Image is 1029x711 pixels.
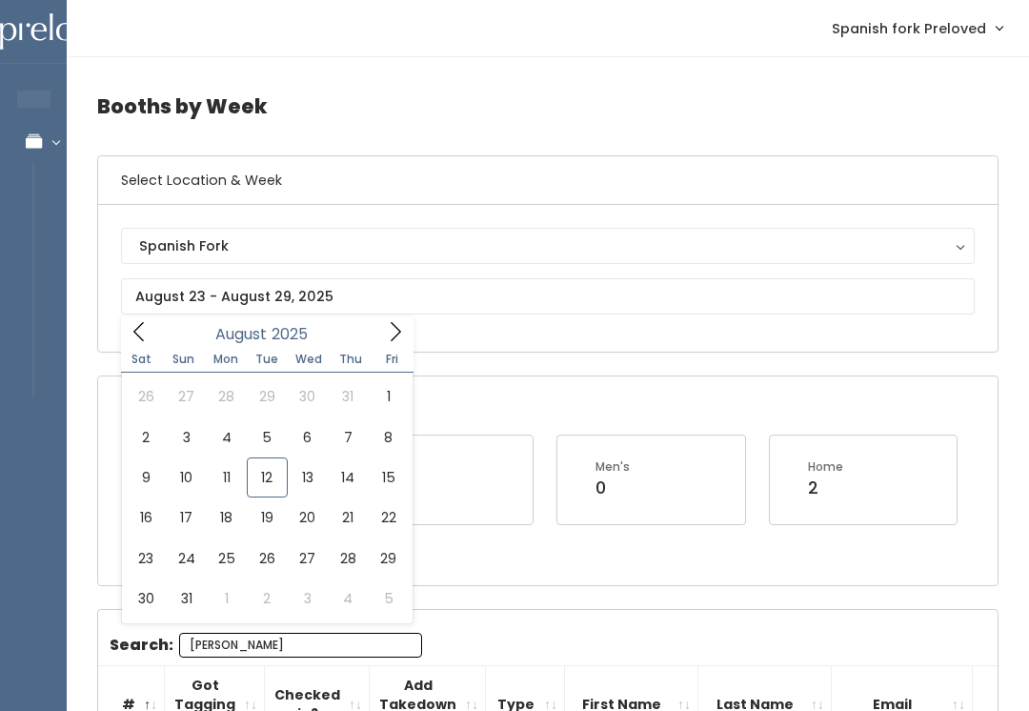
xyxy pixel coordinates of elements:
span: August 15, 2025 [368,457,408,498]
span: August 26, 2025 [247,538,287,579]
span: August 10, 2025 [166,457,206,498]
span: July 29, 2025 [247,376,287,416]
span: August 16, 2025 [126,498,166,538]
div: Men's [595,458,630,476]
span: August 30, 2025 [126,579,166,619]
span: September 1, 2025 [207,579,247,619]
span: Thu [330,354,372,365]
span: August 2, 2025 [126,417,166,457]
div: Home [808,458,843,476]
span: August 11, 2025 [207,457,247,498]
span: August 8, 2025 [368,417,408,457]
span: August 3, 2025 [166,417,206,457]
span: August 19, 2025 [247,498,287,538]
span: September 3, 2025 [288,579,328,619]
span: August 14, 2025 [328,457,368,498]
span: August 25, 2025 [207,538,247,579]
span: August 31, 2025 [166,579,206,619]
span: August 4, 2025 [207,417,247,457]
span: August 23, 2025 [126,538,166,579]
div: Spanish Fork [139,235,957,256]
div: 2 [808,476,843,500]
input: August 23 - August 29, 2025 [121,278,975,315]
span: August 13, 2025 [288,457,328,498]
span: August 17, 2025 [166,498,206,538]
span: Wed [288,354,330,365]
span: Sat [121,354,163,365]
span: August 6, 2025 [288,417,328,457]
span: July 26, 2025 [126,376,166,416]
span: July 30, 2025 [288,376,328,416]
h4: Booths by Week [97,80,999,132]
span: September 2, 2025 [247,579,287,619]
span: August 18, 2025 [207,498,247,538]
span: August 20, 2025 [288,498,328,538]
span: September 5, 2025 [368,579,408,619]
span: Mon [205,354,247,365]
span: August [215,327,267,342]
span: August 21, 2025 [328,498,368,538]
span: July 28, 2025 [207,376,247,416]
span: August 29, 2025 [368,538,408,579]
input: Year [267,322,324,346]
span: Tue [246,354,288,365]
button: Spanish Fork [121,228,975,264]
span: August 27, 2025 [288,538,328,579]
span: Fri [372,354,414,365]
h6: Select Location & Week [98,156,998,205]
span: September 4, 2025 [328,579,368,619]
span: August 22, 2025 [368,498,408,538]
span: July 31, 2025 [328,376,368,416]
span: July 27, 2025 [166,376,206,416]
input: Search: [179,633,422,658]
span: Spanish fork Preloved [832,18,986,39]
span: August 9, 2025 [126,457,166,498]
span: August 24, 2025 [166,538,206,579]
div: 0 [595,476,630,500]
span: August 1, 2025 [368,376,408,416]
span: August 12, 2025 [247,457,287,498]
span: August 28, 2025 [328,538,368,579]
a: Spanish fork Preloved [813,8,1021,49]
span: August 7, 2025 [328,417,368,457]
span: Sun [163,354,205,365]
label: Search: [110,633,422,658]
span: August 5, 2025 [247,417,287,457]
